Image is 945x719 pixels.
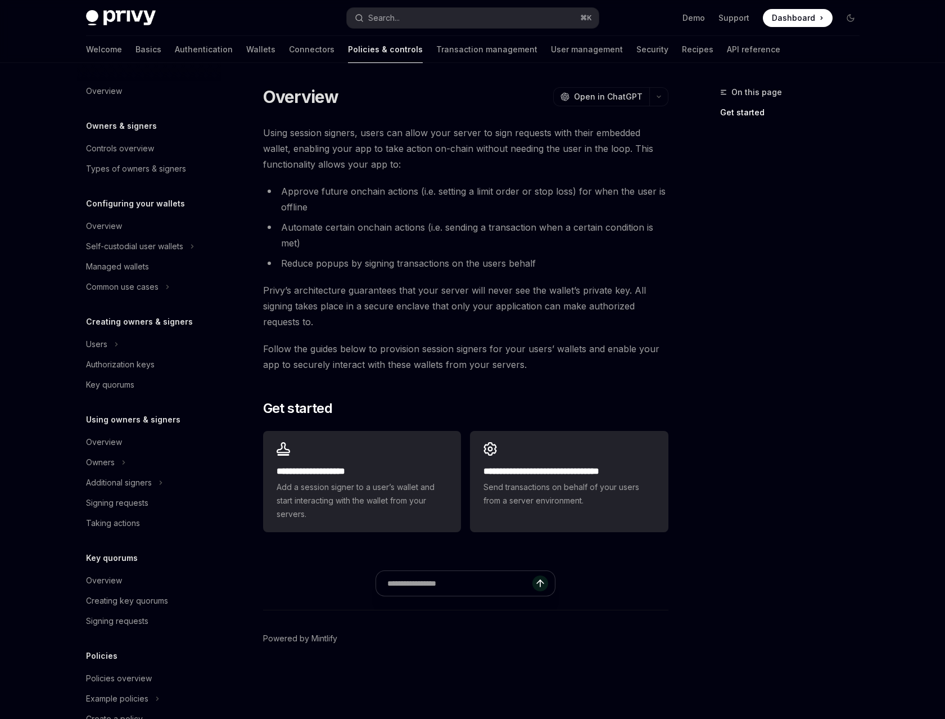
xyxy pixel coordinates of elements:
div: Overview [86,84,122,98]
h5: Using owners & signers [86,413,180,426]
div: Additional signers [86,476,152,489]
a: Transaction management [436,36,537,63]
a: Overview [77,216,221,236]
a: Basics [135,36,161,63]
h5: Creating owners & signers [86,315,193,329]
a: Signing requests [77,611,221,631]
div: Types of owners & signers [86,162,186,176]
span: Privy’s architecture guarantees that your server will never see the wallet’s private key. All sig... [263,282,668,330]
a: Controls overview [77,138,221,159]
a: API reference [727,36,780,63]
a: Security [636,36,668,63]
div: Owners [86,456,115,469]
a: Managed wallets [77,257,221,277]
span: Follow the guides below to provision session signers for your users’ wallets and enable your app ... [263,341,668,372]
a: Overview [77,81,221,101]
a: Authentication [175,36,233,63]
a: Key quorums [77,375,221,395]
div: Signing requests [86,496,148,510]
li: Approve future onchain actions (i.e. setting a limit order or stop loss) for when the user is off... [263,183,668,215]
div: Users [86,338,107,351]
div: Creating key quorums [86,594,168,608]
div: Overview [86,219,122,233]
a: User management [551,36,623,63]
li: Automate certain onchain actions (i.e. sending a transaction when a certain condition is met) [263,219,668,251]
span: Add a session signer to a user’s wallet and start interacting with the wallet from your servers. [277,480,447,521]
div: Policies overview [86,672,152,685]
span: Send transactions on behalf of your users from a server environment. [483,480,654,507]
a: Connectors [289,36,334,63]
div: Example policies [86,692,148,705]
div: Taking actions [86,516,140,530]
button: Send message [532,576,548,591]
div: Key quorums [86,378,134,392]
li: Reduce popups by signing transactions on the users behalf [263,255,668,271]
a: Authorization keys [77,354,221,375]
a: Overview [77,570,221,591]
h5: Owners & signers [86,119,157,133]
span: Get started [263,399,332,417]
div: Overview [86,574,122,587]
h5: Policies [86,649,117,663]
a: Signing requests [77,493,221,513]
a: Policies overview [77,668,221,689]
a: Recipes [682,36,713,63]
span: ⌘ K [580,14,592,23]
a: Creating key quorums [77,591,221,611]
div: Authorization keys [86,358,155,371]
a: Wallets [246,36,275,63]
div: Common use cases [86,280,159,294]
a: Powered by Mintlify [263,633,337,644]
button: Open in ChatGPT [553,87,649,106]
a: Support [718,12,749,24]
span: Dashboard [772,12,815,24]
button: Search...⌘K [347,8,599,28]
span: Open in ChatGPT [574,91,643,102]
a: Taking actions [77,513,221,533]
span: Using session signers, users can allow your server to sign requests with their embedded wallet, e... [263,125,668,172]
div: Search... [368,11,400,25]
div: Signing requests [86,614,148,628]
button: Toggle dark mode [842,9,860,27]
a: Welcome [86,36,122,63]
span: On this page [731,86,782,99]
img: dark logo [86,10,156,26]
div: Self-custodial user wallets [86,240,183,253]
a: **** **** **** *****Add a session signer to a user’s wallet and start interacting with the wallet... [263,431,461,532]
a: Dashboard [763,9,833,27]
h5: Configuring your wallets [86,197,185,210]
a: Overview [77,432,221,452]
h1: Overview [263,87,339,107]
h5: Key quorums [86,551,138,565]
div: Managed wallets [86,260,149,273]
a: Demo [682,12,705,24]
div: Controls overview [86,142,154,155]
a: Get started [720,104,869,122]
div: Overview [86,435,122,449]
a: Policies & controls [348,36,423,63]
a: Types of owners & signers [77,159,221,179]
